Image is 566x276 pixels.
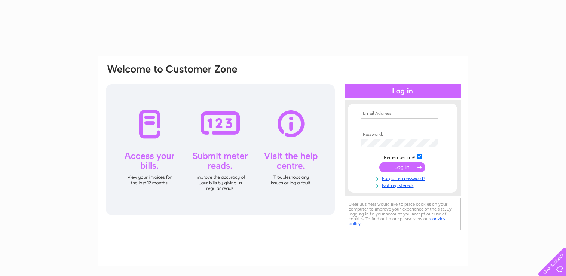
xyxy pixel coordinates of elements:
a: cookies policy [349,216,445,226]
th: Email Address: [359,111,446,116]
th: Password: [359,132,446,137]
a: Forgotten password? [361,174,446,181]
td: Remember me? [359,153,446,160]
div: Clear Business would like to place cookies on your computer to improve your experience of the sit... [345,198,461,230]
input: Submit [379,162,425,172]
a: Not registered? [361,181,446,188]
